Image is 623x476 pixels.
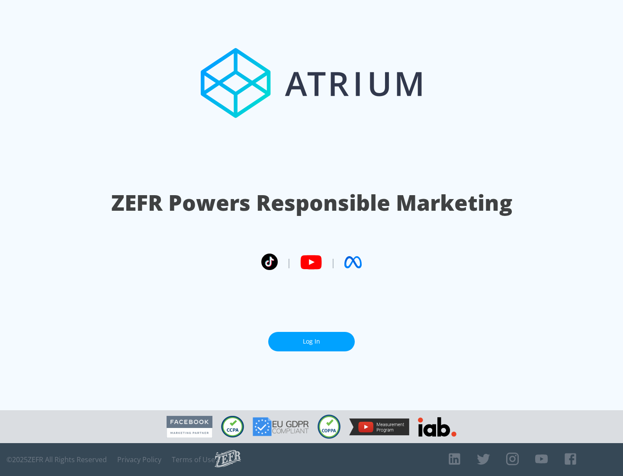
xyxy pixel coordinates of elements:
h1: ZEFR Powers Responsible Marketing [111,188,512,218]
img: COPPA Compliant [318,415,340,439]
img: CCPA Compliant [221,416,244,437]
span: | [286,256,292,269]
a: Privacy Policy [117,455,161,464]
img: Facebook Marketing Partner [167,416,212,438]
a: Terms of Use [172,455,215,464]
img: IAB [418,417,456,437]
span: | [331,256,336,269]
img: YouTube Measurement Program [349,418,409,435]
a: Log In [268,332,355,351]
span: © 2025 ZEFR All Rights Reserved [6,455,107,464]
img: GDPR Compliant [253,417,309,436]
